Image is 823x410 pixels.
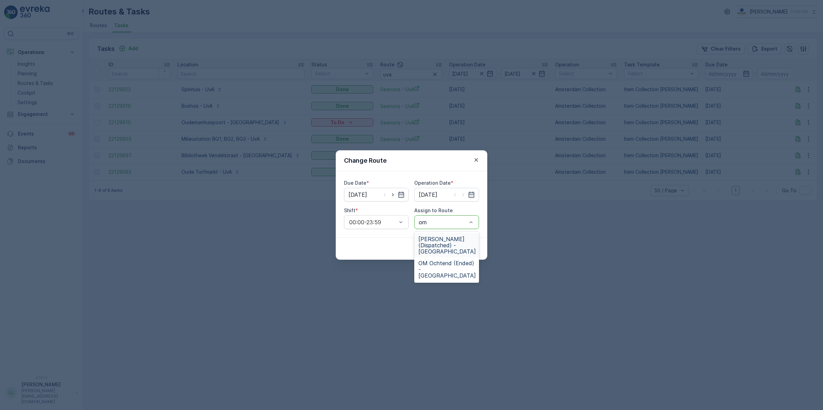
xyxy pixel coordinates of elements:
span: OM Ochtend (Ended) - [GEOGRAPHIC_DATA] [418,260,476,279]
label: Due Date [344,180,366,186]
label: Operation Date [414,180,451,186]
span: [PERSON_NAME] (Dispatched) - [GEOGRAPHIC_DATA] [418,236,476,255]
label: Shift [344,207,355,213]
input: dd/mm/yyyy [344,188,409,202]
input: dd/mm/yyyy [414,188,479,202]
label: Assign to Route [414,207,453,213]
p: Change Route [344,156,387,165]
